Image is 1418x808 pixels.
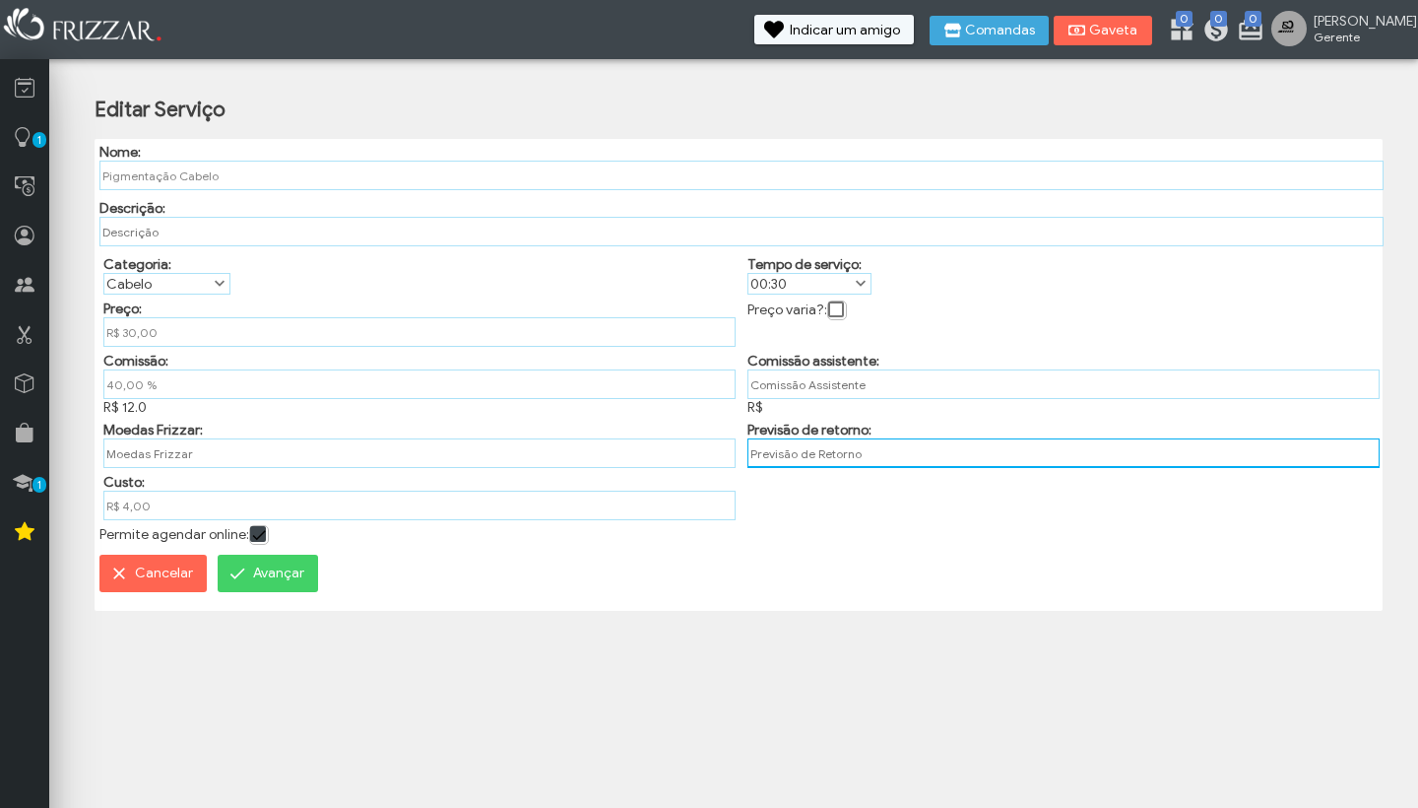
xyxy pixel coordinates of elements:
[104,274,212,294] label: Cabelo
[103,438,736,468] input: Moedas Frizzar
[103,301,142,317] label: Preço:
[99,217,1385,246] input: Descrição
[1314,13,1402,30] span: [PERSON_NAME]
[930,16,1049,45] button: Comandas
[1210,11,1227,27] span: 0
[1202,16,1222,47] a: 0
[253,559,304,588] span: Avançar
[103,370,736,399] input: Comissão
[1168,16,1188,47] a: 0
[747,438,1380,468] input: Previsão de Retorno
[99,555,207,592] button: Cancelar
[747,353,879,370] label: Comissão assistente:
[1089,24,1138,37] span: Gaveta
[748,274,853,294] label: 00:30
[103,474,145,491] label: Custo:
[1271,11,1408,50] a: [PERSON_NAME] Gerente
[103,256,171,273] label: Categoria:
[747,399,763,416] span: R$
[1245,11,1261,27] span: 0
[99,526,249,543] label: Permite agendar online:
[135,559,193,588] span: Cancelar
[32,132,46,148] span: 1
[32,477,46,493] span: 1
[218,555,318,592] button: Avançar
[747,370,1380,399] input: Comissão Assistente
[1314,30,1402,44] span: Gerente
[754,15,914,44] button: Indicar um amigo
[103,422,203,438] label: Moedas Frizzar:
[103,491,736,520] input: Custo
[747,256,862,273] label: Tempo de serviço:
[1054,16,1152,45] button: Gaveta
[103,317,736,347] input: Preço
[99,161,1385,190] input: Nome
[790,24,900,37] span: Indicar um amigo
[965,24,1035,37] span: Comandas
[103,353,168,370] label: Comissão:
[99,144,141,161] label: Nome:
[95,97,226,122] h2: Editar Serviço
[747,422,871,438] label: Previsão de retorno:
[1176,11,1192,27] span: 0
[103,399,147,416] span: R$ 12.0
[747,302,827,318] label: Preço varia?:
[99,200,165,217] label: Descrição:
[1237,16,1257,47] a: 0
